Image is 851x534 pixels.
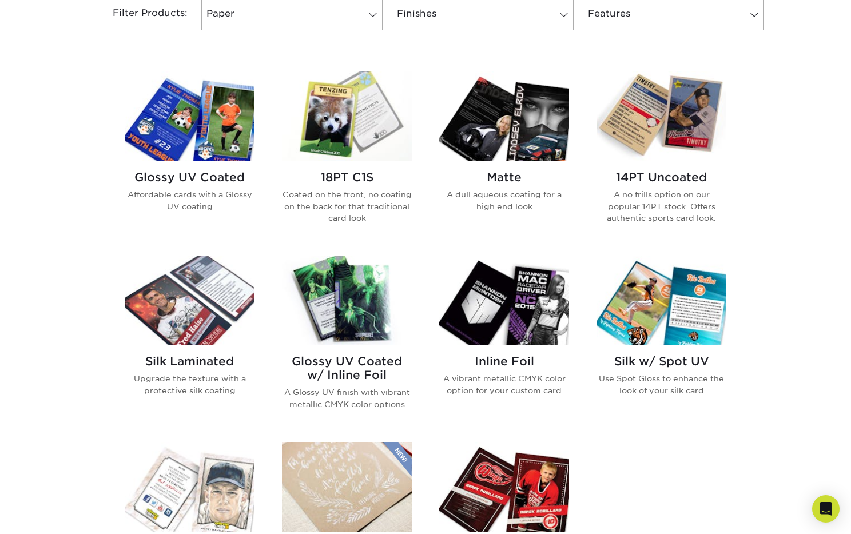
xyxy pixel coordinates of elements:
[439,256,569,428] a: Inline Foil Trading Cards Inline Foil A vibrant metallic CMYK color option for your custom card
[282,71,412,161] img: 18PT C1S Trading Cards
[125,354,254,368] h2: Silk Laminated
[439,189,569,212] p: A dull aqueous coating for a high end look
[125,442,254,532] img: Uncoated Linen Trading Cards
[597,354,726,368] h2: Silk w/ Spot UV
[125,373,254,396] p: Upgrade the texture with a protective silk coating
[125,71,254,242] a: Glossy UV Coated Trading Cards Glossy UV Coated Affordable cards with a Glossy UV coating
[282,189,412,224] p: Coated on the front, no coating on the back for that traditional card look
[439,71,569,242] a: Matte Trading Cards Matte A dull aqueous coating for a high end look
[597,71,726,242] a: 14PT Uncoated Trading Cards 14PT Uncoated A no frills option on our popular 14PT stock. Offers au...
[597,256,726,428] a: Silk w/ Spot UV Trading Cards Silk w/ Spot UV Use Spot Gloss to enhance the look of your silk card
[439,442,569,532] img: ModCard™ Trading Cards
[282,170,412,184] h2: 18PT C1S
[439,170,569,184] h2: Matte
[439,71,569,161] img: Matte Trading Cards
[597,71,726,161] img: 14PT Uncoated Trading Cards
[597,256,726,345] img: Silk w/ Spot UV Trading Cards
[383,442,412,476] img: New Product
[812,495,840,523] div: Open Intercom Messenger
[282,256,412,428] a: Glossy UV Coated w/ Inline Foil Trading Cards Glossy UV Coated w/ Inline Foil A Glossy UV finish ...
[125,256,254,428] a: Silk Laminated Trading Cards Silk Laminated Upgrade the texture with a protective silk coating
[282,71,412,242] a: 18PT C1S Trading Cards 18PT C1S Coated on the front, no coating on the back for that traditional ...
[125,256,254,345] img: Silk Laminated Trading Cards
[282,256,412,345] img: Glossy UV Coated w/ Inline Foil Trading Cards
[439,354,569,368] h2: Inline Foil
[282,386,412,410] p: A Glossy UV finish with vibrant metallic CMYK color options
[125,170,254,184] h2: Glossy UV Coated
[282,442,412,532] img: 18PT French Kraft Trading Cards
[439,256,569,345] img: Inline Foil Trading Cards
[597,189,726,224] p: A no frills option on our popular 14PT stock. Offers authentic sports card look.
[282,354,412,382] h2: Glossy UV Coated w/ Inline Foil
[597,373,726,396] p: Use Spot Gloss to enhance the look of your silk card
[597,170,726,184] h2: 14PT Uncoated
[125,71,254,161] img: Glossy UV Coated Trading Cards
[125,189,254,212] p: Affordable cards with a Glossy UV coating
[439,373,569,396] p: A vibrant metallic CMYK color option for your custom card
